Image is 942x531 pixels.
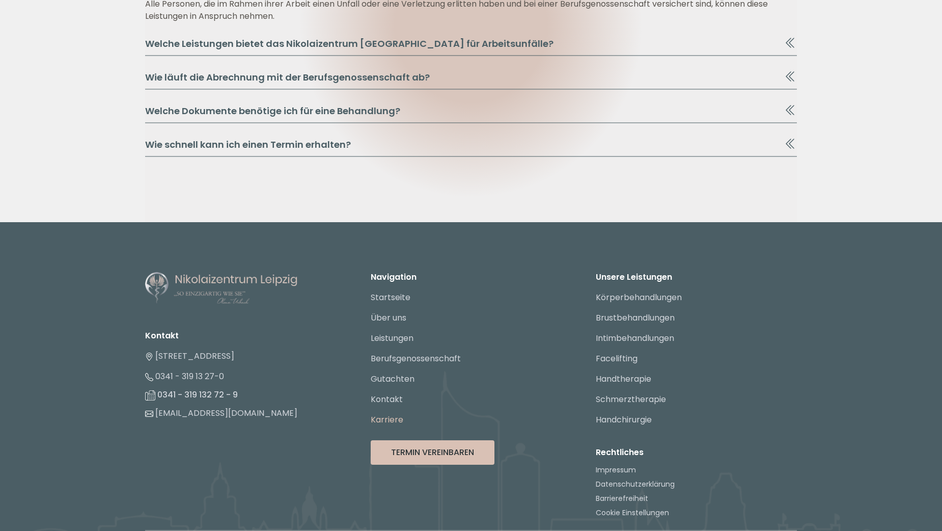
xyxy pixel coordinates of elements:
a: Körperbehandlungen [596,291,682,303]
a: [EMAIL_ADDRESS][DOMAIN_NAME] [145,407,297,419]
a: 0341 - 319 13 27-0 [145,370,224,382]
img: Nikolaizentrum Leipzig - Logo [145,271,298,306]
button: Cookie Einstellungen [596,508,669,518]
button: Wie schnell kann ich einen Termin erhalten? [145,138,797,157]
a: Facelifting [596,353,638,364]
button: Termin Vereinbaren [371,440,494,465]
a: Datenschutzerklärung [596,479,675,489]
a: Über uns [371,312,406,324]
p: Rechtliches [596,446,797,459]
p: Navigation [371,271,572,283]
a: [STREET_ADDRESS] [145,350,234,362]
li: Kontakt [145,330,346,342]
a: Leistungen [371,332,413,344]
a: Intimbehandlungen [596,332,674,344]
a: Gutachten [371,373,414,385]
a: Handchirurgie [596,414,652,426]
a: Startseite [371,291,410,303]
a: Berufsgenossenschaft [371,353,461,364]
a: Schmerztherapie [596,393,666,405]
a: Karriere [371,414,403,426]
a: Impressum [596,465,636,475]
a: Barrierefreiheit [596,493,648,503]
button: Wie läuft die Abrechnung mit der Berufsgenossenschaft ab? [145,70,797,90]
li: 0341 - 319 132 72 - 9 [145,387,346,403]
p: Unsere Leistungen [596,271,797,283]
a: Kontakt [371,393,403,405]
a: Brustbehandlungen [596,312,675,324]
button: Welche Leistungen bietet das Nikolaizentrum [GEOGRAPHIC_DATA] für Arbeitsunfälle? [145,37,797,56]
a: Handtherapie [596,373,651,385]
button: Welche Dokumente benötige ich für eine Behandlung? [145,104,797,123]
